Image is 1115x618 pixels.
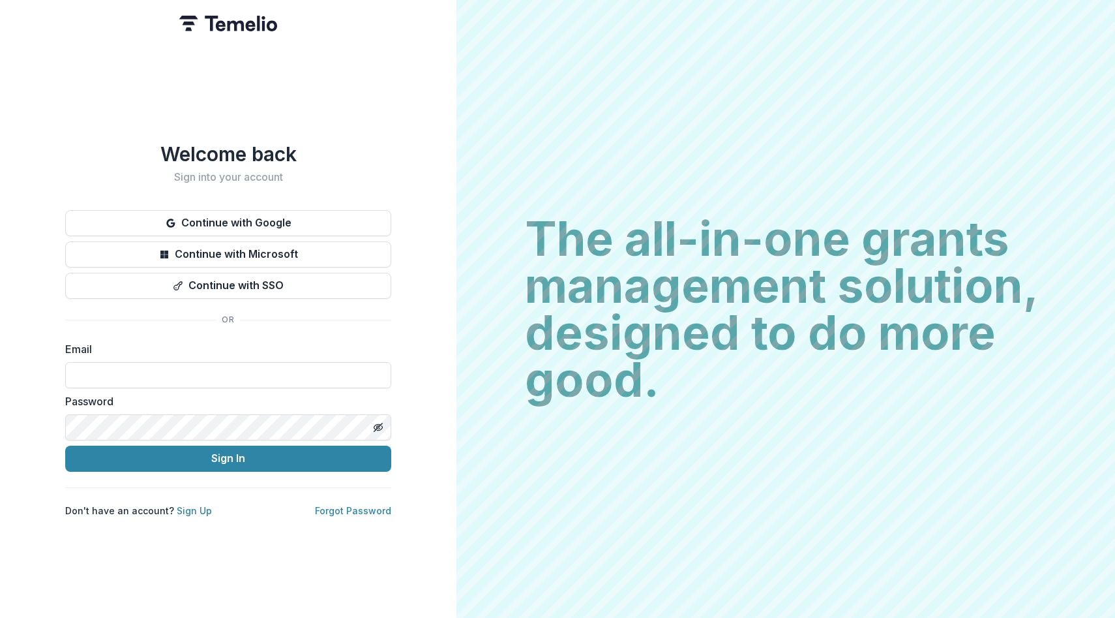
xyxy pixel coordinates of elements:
[65,273,391,299] button: Continue with SSO
[368,417,389,438] button: Toggle password visibility
[65,241,391,268] button: Continue with Microsoft
[65,504,212,518] p: Don't have an account?
[65,210,391,236] button: Continue with Google
[65,394,383,409] label: Password
[315,505,391,516] a: Forgot Password
[179,16,277,31] img: Temelio
[65,171,391,183] h2: Sign into your account
[65,446,391,472] button: Sign In
[177,505,212,516] a: Sign Up
[65,341,383,357] label: Email
[65,142,391,166] h1: Welcome back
